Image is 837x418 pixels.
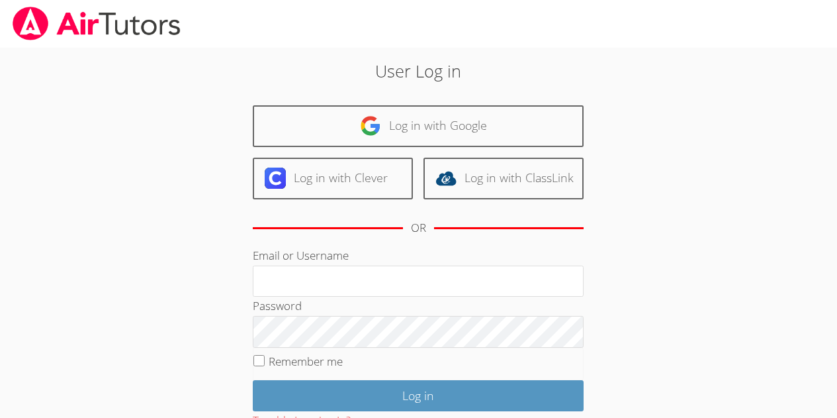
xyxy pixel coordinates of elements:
[253,298,302,313] label: Password
[411,219,426,238] div: OR
[265,168,286,189] img: clever-logo-6eab21bc6e7a338710f1a6ff85c0baf02591cd810cc4098c63d3a4b26e2feb20.svg
[269,354,343,369] label: Remember me
[253,380,584,411] input: Log in
[253,248,349,263] label: Email or Username
[360,115,381,136] img: google-logo-50288ca7cdecda66e5e0955fdab243c47b7ad437acaf1139b6f446037453330a.svg
[11,7,182,40] img: airtutors_banner-c4298cdbf04f3fff15de1276eac7730deb9818008684d7c2e4769d2f7ddbe033.png
[193,58,644,83] h2: User Log in
[423,158,584,199] a: Log in with ClassLink
[435,168,457,189] img: classlink-logo-d6bb404cc1216ec64c9a2012d9dc4662098be43eaf13dc465df04b49fa7ab582.svg
[253,158,413,199] a: Log in with Clever
[253,105,584,147] a: Log in with Google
